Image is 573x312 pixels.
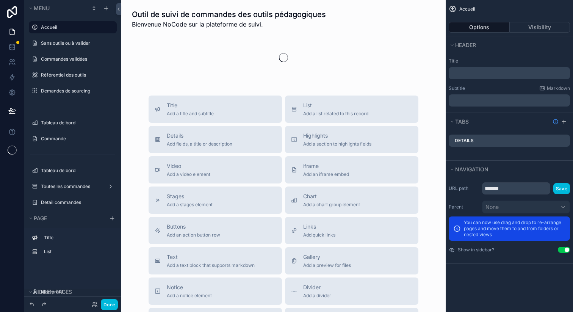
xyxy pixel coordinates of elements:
span: Tabs [455,118,469,125]
span: Add a divider [303,293,331,299]
span: Buttons [167,223,220,230]
div: scrollable content [449,94,570,107]
span: Notice [167,284,212,291]
button: Page [27,213,105,224]
label: Référentiel des outils [41,72,112,78]
button: LinksAdd quick links [285,217,418,244]
span: Header [455,42,476,48]
span: Divider [303,284,331,291]
button: DividerAdd a divider [285,278,418,305]
label: Details [455,138,474,144]
button: ButtonsAdd an action button row [149,217,282,244]
span: Navigation [455,166,488,172]
label: Sans outils ou à valider [41,40,112,46]
span: Menu [34,5,50,11]
div: scrollable content [24,228,121,265]
button: Tabs [449,116,550,127]
span: Add a chart group element [303,202,360,208]
span: Add a section to highlights fields [303,141,371,147]
label: Tableau de bord [41,168,112,174]
label: Title [449,58,570,64]
label: Detail commandes [41,199,112,205]
span: Page [34,215,47,221]
span: Add a video element [167,171,210,177]
span: Accueil [459,6,475,12]
span: Add a list related to this record [303,111,368,117]
span: Add a preview for files [303,262,351,268]
button: GalleryAdd a preview for files [285,247,418,274]
span: Add fields, a title or description [167,141,232,147]
label: Tableau de bord [41,120,112,126]
span: List [303,102,368,109]
button: Header [449,40,565,50]
span: Add an action button row [167,232,220,238]
button: HighlightsAdd a section to highlights fields [285,126,418,153]
label: Demandes de sourcing [41,88,112,94]
svg: Show help information [553,119,559,125]
p: You can now use drag and drop to re-arrange pages and move them to and from folders or nested views [464,219,565,238]
span: Title [167,102,214,109]
span: Links [303,223,335,230]
span: Chart [303,193,360,200]
span: iframe [303,162,349,170]
span: Add a notice element [167,293,212,299]
label: Title [44,235,111,241]
div: scrollable content [449,67,570,79]
label: Accueil [41,24,112,30]
button: VideoAdd a video element [149,156,282,183]
label: Toutes les commandes [41,183,102,190]
button: ListAdd a list related to this record [285,96,418,123]
span: Add an iframe embed [303,171,349,177]
span: Details [167,132,232,140]
button: Visibility [510,22,570,33]
span: Add quick links [303,232,335,238]
span: Gallery [303,253,351,261]
button: Menu [27,3,86,14]
span: Video [167,162,210,170]
label: Commande [41,136,112,142]
label: Commandes validées [41,56,112,62]
label: Parent [449,204,479,210]
button: Options [449,22,510,33]
button: iframeAdd an iframe embed [285,156,418,183]
span: Markdown [547,85,570,91]
label: List [44,249,111,255]
button: DetailsAdd fields, a title or description [149,126,282,153]
button: Done [101,299,118,310]
span: Add a text block that supports markdown [167,262,255,268]
label: URL path [449,185,479,191]
span: None [485,203,499,211]
button: StagesAdd a stages element [149,187,282,214]
a: Markdown [539,85,570,91]
span: Add a stages element [167,202,213,208]
span: Stages [167,193,213,200]
button: TextAdd a text block that supports markdown [149,247,282,274]
span: Highlights [303,132,371,140]
button: NoticeAdd a notice element [149,278,282,305]
span: Text [167,253,255,261]
button: Navigation [449,164,565,175]
button: None [482,201,570,213]
button: TitleAdd a title and subtitle [149,96,282,123]
button: ChartAdd a chart group element [285,187,418,214]
button: Save [553,183,570,194]
span: Add a title and subtitle [167,111,214,117]
label: Show in sidebar? [458,247,494,253]
label: Subtitle [449,85,465,91]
